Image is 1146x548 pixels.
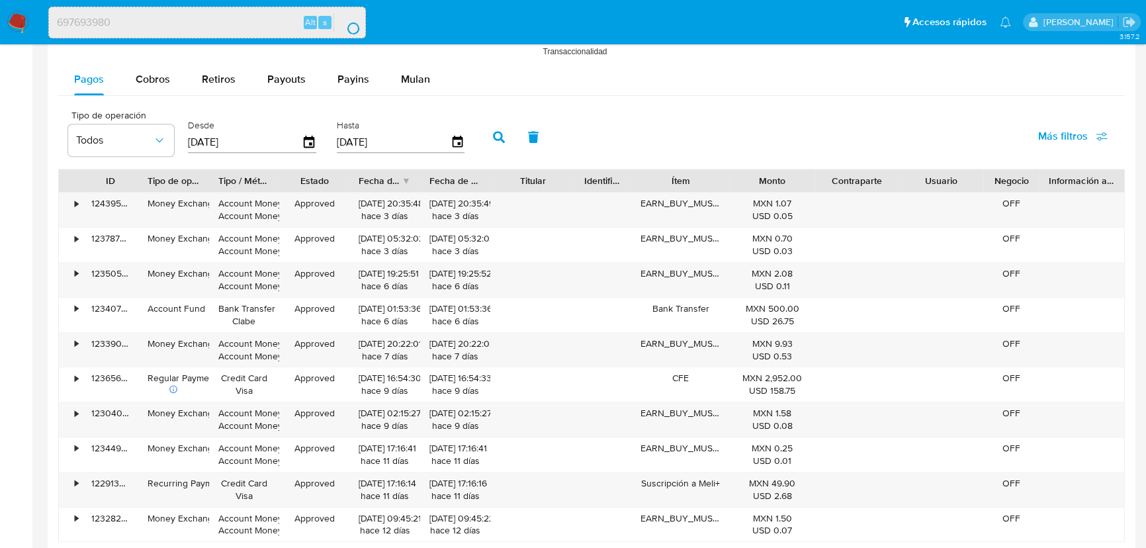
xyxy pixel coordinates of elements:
[323,16,327,28] span: s
[1119,31,1139,42] span: 3.157.2
[1043,16,1118,28] p: erika.juarez@mercadolibre.com.mx
[1000,17,1011,28] a: Notificaciones
[305,16,316,28] span: Alt
[333,13,361,32] button: search-icon
[1122,15,1136,29] a: Salir
[912,15,987,29] span: Accesos rápidos
[49,14,365,31] input: Buscar usuario o caso...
